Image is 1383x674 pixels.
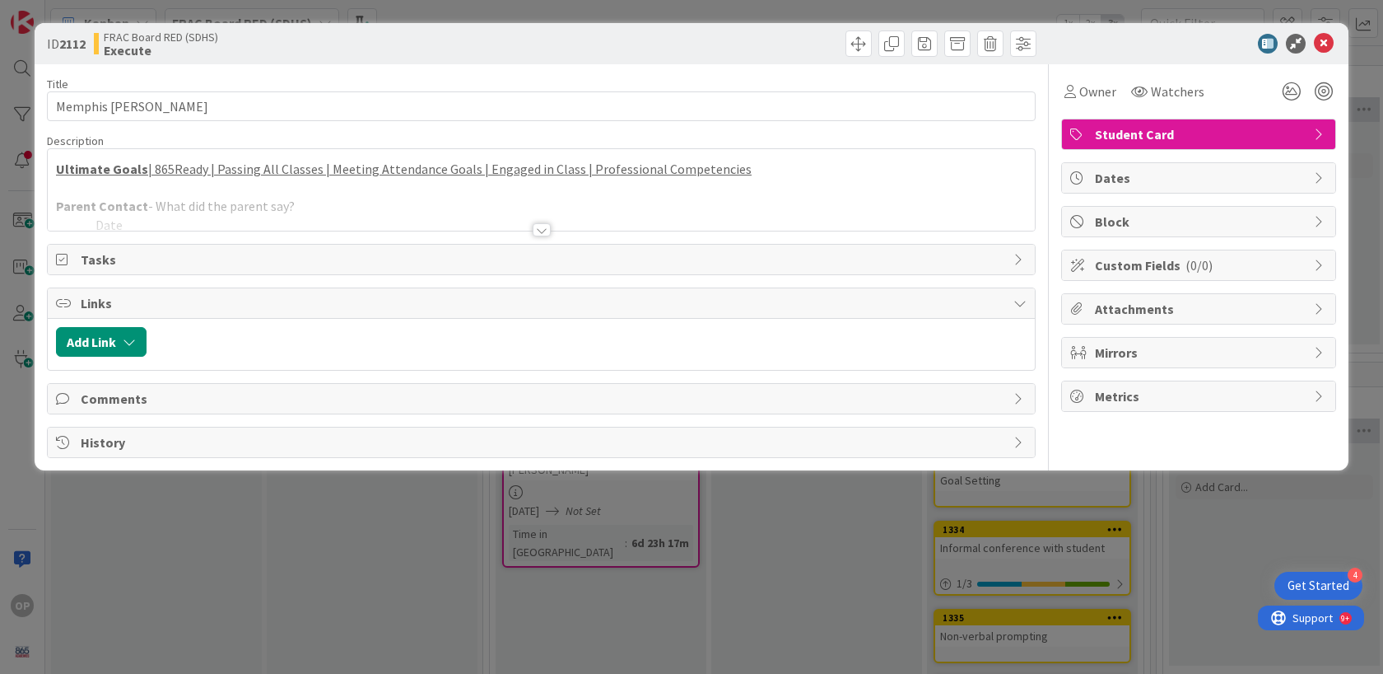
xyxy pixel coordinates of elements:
[1095,299,1306,319] span: Attachments
[59,35,86,52] b: 2112
[1095,386,1306,406] span: Metrics
[1095,255,1306,275] span: Custom Fields
[83,7,91,20] div: 9+
[1151,82,1204,101] span: Watchers
[1079,82,1116,101] span: Owner
[1095,343,1306,363] span: Mirrors
[47,34,86,54] span: ID
[104,30,218,44] span: FRAC Board RED (SDHS)
[35,2,75,22] span: Support
[47,133,104,148] span: Description
[1095,168,1306,188] span: Dates
[1274,572,1362,600] div: Open Get Started checklist, remaining modules: 4
[56,327,147,357] button: Add Link
[1348,568,1362,583] div: 4
[56,161,148,177] u: Ultimate Goals
[81,389,1005,409] span: Comments
[1095,124,1306,144] span: Student Card
[1095,212,1306,232] span: Block
[1185,257,1213,274] span: ( 0/0 )
[81,433,1005,452] span: History
[1288,578,1349,594] div: Get Started
[148,161,752,177] u: | 865Ready | Passing All Classes | Meeting Attendance Goals | Engaged in Class | Professional Com...
[47,77,68,91] label: Title
[47,91,1036,121] input: type card name here...
[104,44,218,57] b: Execute
[81,250,1005,269] span: Tasks
[81,293,1005,313] span: Links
